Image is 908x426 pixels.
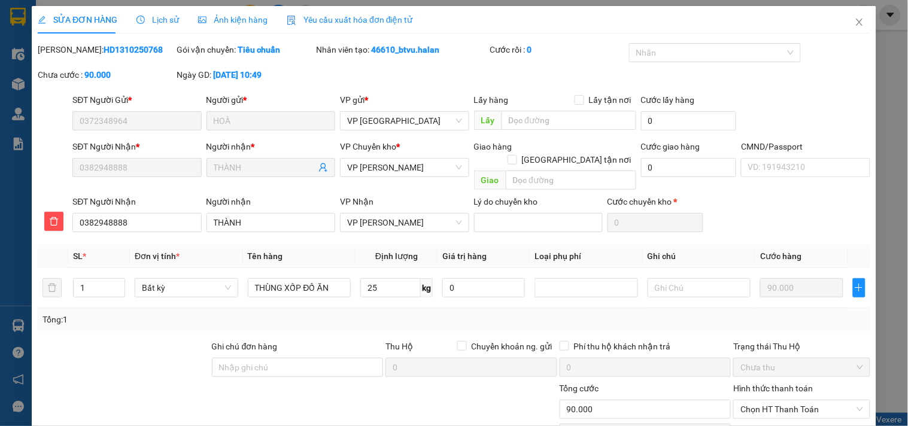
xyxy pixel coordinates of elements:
[760,278,843,297] input: 0
[287,15,413,25] span: Yêu cầu xuất hóa đơn điện tử
[206,93,335,106] div: Người gửi
[38,68,174,81] div: Chưa cước :
[527,45,532,54] b: 0
[42,313,351,326] div: Tổng: 1
[385,342,413,351] span: Thu Hộ
[608,195,703,208] div: Cước chuyển kho
[517,153,636,166] span: [GEOGRAPHIC_DATA] tận nơi
[584,93,636,106] span: Lấy tận nơi
[347,214,461,232] span: VP Hồng Hà
[340,142,396,151] span: VP Chuyển kho
[136,15,179,25] span: Lịch sử
[641,158,737,177] input: Cước giao hàng
[248,278,351,297] input: VD: Bàn, Ghế
[72,93,201,106] div: SĐT Người Gửi
[177,68,314,81] div: Ngày GD:
[371,45,439,54] b: 46610_btvu.halan
[648,278,751,297] input: Ghi Chú
[340,195,469,208] div: VP Nhận
[741,140,870,153] div: CMND/Passport
[42,278,62,297] button: delete
[641,111,737,130] input: Cước lấy hàng
[340,93,469,106] div: VP gửi
[112,29,500,44] li: 271 - [PERSON_NAME] - [GEOGRAPHIC_DATA] - [GEOGRAPHIC_DATA]
[474,171,506,190] span: Giao
[45,217,63,226] span: delete
[84,70,111,80] b: 90.000
[44,212,63,231] button: delete
[238,45,281,54] b: Tiêu chuẩn
[843,6,876,39] button: Close
[760,251,801,261] span: Cước hàng
[641,95,695,105] label: Cước lấy hàng
[287,16,296,25] img: icon
[104,45,163,54] b: HD1310250768
[72,140,201,153] div: SĐT Người Nhận
[506,171,636,190] input: Dọc đường
[474,95,509,105] span: Lấy hàng
[73,251,83,261] span: SL
[474,195,603,208] div: Lý do chuyển kho
[347,159,461,177] span: VP Cổ Linh
[740,358,863,376] span: Chưa thu
[347,112,461,130] span: VP Hà Đông
[318,163,328,172] span: user-add
[421,278,433,297] span: kg
[206,140,335,153] div: Người nhận
[212,358,384,377] input: Ghi chú đơn hàng
[248,251,283,261] span: Tên hàng
[198,16,206,24] span: picture
[740,400,863,418] span: Chọn HT Thanh Toán
[177,43,314,56] div: Gói vận chuyển:
[560,384,599,393] span: Tổng cước
[214,70,262,80] b: [DATE] 10:49
[198,15,268,25] span: Ảnh kiện hàng
[467,340,557,353] span: Chuyển khoản ng. gửi
[474,111,502,130] span: Lấy
[38,16,46,24] span: edit
[212,342,278,351] label: Ghi chú đơn hàng
[15,81,178,121] b: GỬI : VP [GEOGRAPHIC_DATA]
[38,43,174,56] div: [PERSON_NAME]:
[38,15,117,25] span: SỬA ĐƠN HÀNG
[569,340,676,353] span: Phí thu hộ khách nhận trả
[135,251,180,261] span: Đơn vị tính
[206,195,335,208] div: Người nhận
[15,15,105,75] img: logo.jpg
[442,251,487,261] span: Giá trị hàng
[474,142,512,151] span: Giao hàng
[854,283,865,293] span: plus
[142,279,231,297] span: Bất kỳ
[641,142,700,151] label: Cước giao hàng
[490,43,627,56] div: Cước rồi :
[853,278,866,297] button: plus
[502,111,636,130] input: Dọc đường
[855,17,864,27] span: close
[530,245,643,268] th: Loại phụ phí
[733,384,813,393] label: Hình thức thanh toán
[733,340,870,353] div: Trạng thái Thu Hộ
[72,195,201,208] div: SĐT Người Nhận
[375,251,418,261] span: Định lượng
[136,16,145,24] span: clock-circle
[316,43,488,56] div: Nhân viên tạo:
[643,245,756,268] th: Ghi chú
